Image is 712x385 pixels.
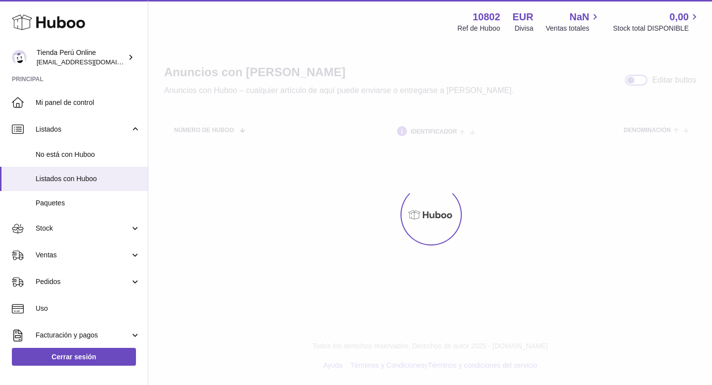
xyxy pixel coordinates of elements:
[613,24,700,33] span: Stock total DISPONIBLE
[37,58,145,66] span: [EMAIL_ADDRESS][DOMAIN_NAME]
[457,24,500,33] div: Ref de Huboo
[36,304,140,313] span: Uso
[36,250,130,260] span: Ventas
[12,348,136,366] a: Cerrar sesión
[513,10,534,24] strong: EUR
[570,10,589,24] span: NaN
[515,24,534,33] div: Divisa
[36,198,140,208] span: Paquetes
[546,24,601,33] span: Ventas totales
[36,277,130,287] span: Pedidos
[36,174,140,184] span: Listados con Huboo
[546,10,601,33] a: NaN Ventas totales
[473,10,500,24] strong: 10802
[12,50,27,65] img: contacto@tiendaperuonline.com
[37,48,126,67] div: Tienda Perú Online
[36,98,140,107] span: Mi panel de control
[36,331,130,340] span: Facturación y pagos
[36,224,130,233] span: Stock
[36,125,130,134] span: Listados
[613,10,700,33] a: 0,00 Stock total DISPONIBLE
[669,10,689,24] span: 0,00
[36,150,140,159] span: No está con Huboo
